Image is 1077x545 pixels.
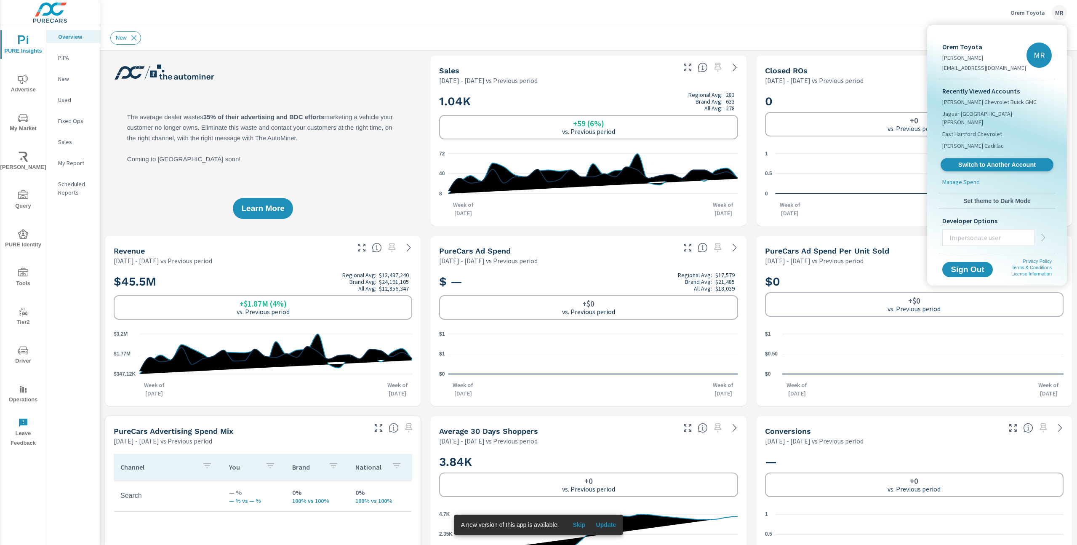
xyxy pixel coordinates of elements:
a: Manage Spend [939,178,1055,190]
span: Jaguar [GEOGRAPHIC_DATA][PERSON_NAME] [942,110,1052,126]
a: Terms & Conditions [1012,265,1052,270]
p: [EMAIL_ADDRESS][DOMAIN_NAME] [942,64,1026,72]
p: Developer Options [942,216,1052,226]
p: Recently Viewed Accounts [942,86,1052,96]
span: [PERSON_NAME] Chevrolet Buick GMC [942,98,1037,106]
p: Orem Toyota [942,42,1026,52]
span: Switch to Another Account [945,161,1048,169]
span: Set theme to Dark Mode [942,197,1052,205]
a: Switch to Another Account [941,158,1053,171]
a: Privacy Policy [1023,259,1052,264]
span: [PERSON_NAME] Cadillac [942,142,1004,150]
span: Sign Out [949,266,986,273]
button: Sign Out [942,262,993,277]
p: [PERSON_NAME] [942,53,1026,62]
a: License Information [1011,271,1052,276]
input: Impersonate user [943,227,1034,248]
div: MR [1026,43,1052,68]
button: Set theme to Dark Mode [939,193,1055,208]
p: Manage Spend [942,178,980,186]
span: East Hartford Chevrolet [942,130,1002,138]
